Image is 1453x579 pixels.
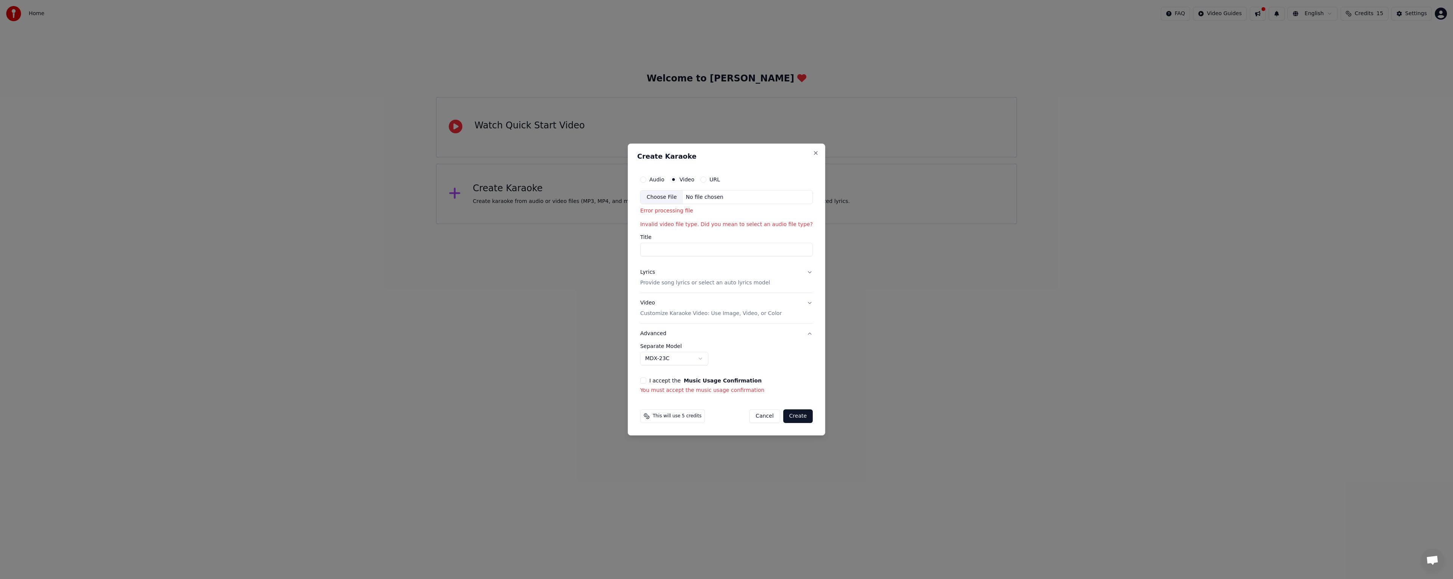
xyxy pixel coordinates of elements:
p: Provide song lyrics or select an auto lyrics model [640,279,770,287]
button: Advanced [640,324,813,343]
div: Lyrics [640,269,655,276]
button: Cancel [749,409,780,423]
label: Video [680,177,694,182]
div: Error processing file [640,208,813,215]
label: URL [709,177,720,182]
div: Video [640,299,782,317]
p: Invalid video file type. Did you mean to select an audio file type? [640,221,813,229]
label: Title [640,235,813,240]
div: No file chosen [683,194,726,201]
p: Customize Karaoke Video: Use Image, Video, or Color [640,310,782,317]
p: You must accept the music usage confirmation [640,387,813,394]
div: Advanced [640,343,813,371]
label: I accept the [649,378,762,383]
button: VideoCustomize Karaoke Video: Use Image, Video, or Color [640,293,813,323]
h2: Create Karaoke [637,153,816,160]
div: Choose File [641,190,683,204]
span: This will use 5 credits [653,413,702,419]
button: Create [783,409,813,423]
label: Audio [649,177,664,182]
label: Separate Model [640,343,813,349]
button: I accept the [684,378,762,383]
button: LyricsProvide song lyrics or select an auto lyrics model [640,263,813,293]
